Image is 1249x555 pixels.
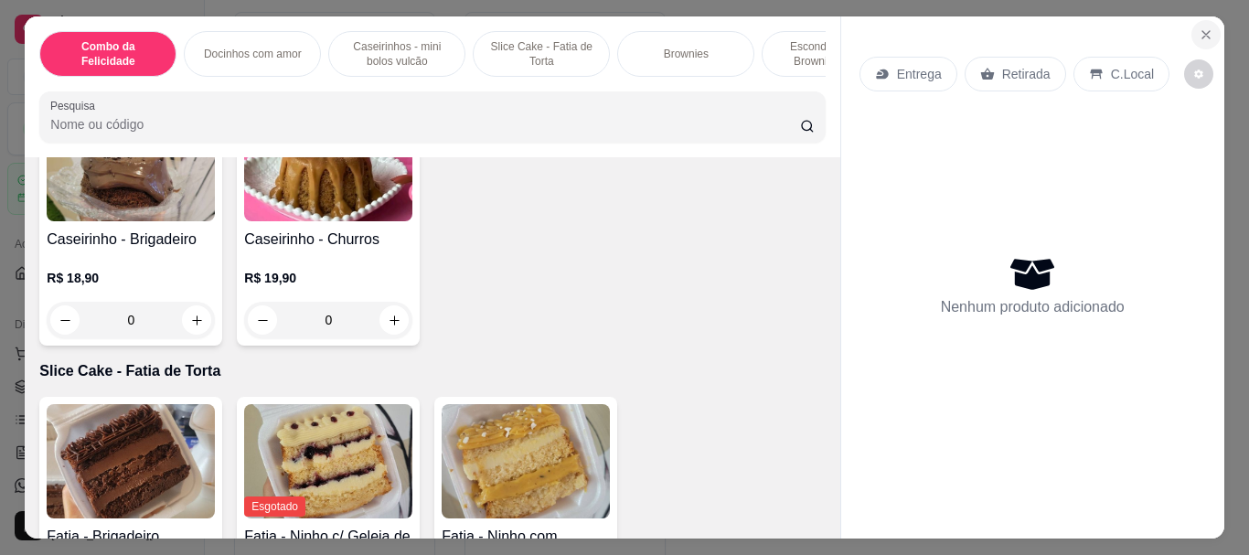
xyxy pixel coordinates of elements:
[442,404,610,518] img: product-image
[47,107,215,221] img: product-image
[379,305,409,335] button: increase-product-quantity
[941,296,1125,318] p: Nenhum produto adicionado
[204,47,302,61] p: Docinhos com amor
[55,39,161,69] p: Combo da Felicidade
[1002,65,1051,83] p: Retirada
[47,404,215,518] img: product-image
[344,39,450,69] p: Caseirinhos - mini bolos vulcão
[1184,59,1213,89] button: decrease-product-quantity
[777,39,883,69] p: Escondidinho de Brownie - 285g
[244,107,412,221] img: product-image
[47,269,215,287] p: R$ 18,90
[1111,65,1154,83] p: C.Local
[50,115,800,133] input: Pesquisa
[244,404,412,518] img: product-image
[50,98,101,113] label: Pesquisa
[248,305,277,335] button: decrease-product-quantity
[39,360,825,382] p: Slice Cake - Fatia de Torta
[488,39,594,69] p: Slice Cake - Fatia de Torta
[47,229,215,251] h4: Caseirinho - Brigadeiro
[897,65,942,83] p: Entrega
[244,229,412,251] h4: Caseirinho - Churros
[244,269,412,287] p: R$ 19,90
[664,47,709,61] p: Brownies
[47,526,215,548] h4: Fatia - Brigadeiro
[244,496,305,517] span: Esgotado
[1191,20,1221,49] button: Close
